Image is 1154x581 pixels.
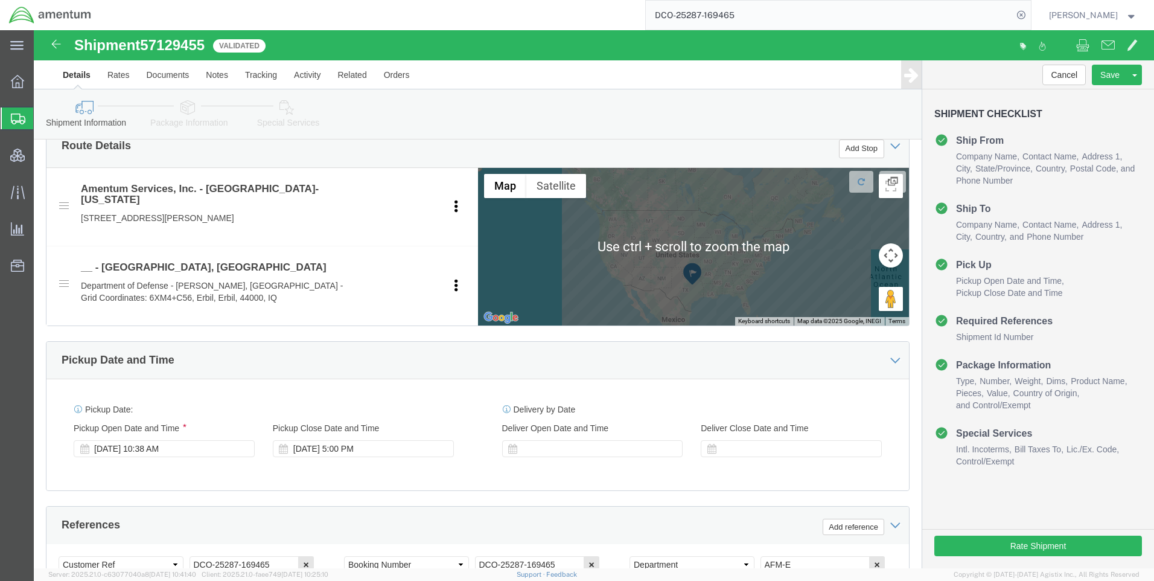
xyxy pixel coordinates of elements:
a: Support [517,571,547,578]
span: [DATE] 10:25:10 [281,571,328,578]
iframe: FS Legacy Container [34,30,1154,568]
span: [DATE] 10:41:40 [149,571,196,578]
a: Feedback [546,571,577,578]
span: Server: 2025.21.0-c63077040a8 [48,571,196,578]
button: [PERSON_NAME] [1048,8,1138,22]
span: Client: 2025.21.0-faee749 [202,571,328,578]
span: Copyright © [DATE]-[DATE] Agistix Inc., All Rights Reserved [954,570,1140,580]
img: logo [8,6,92,24]
input: Search for shipment number, reference number [646,1,1013,30]
span: Ray Cheatteam [1049,8,1118,22]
